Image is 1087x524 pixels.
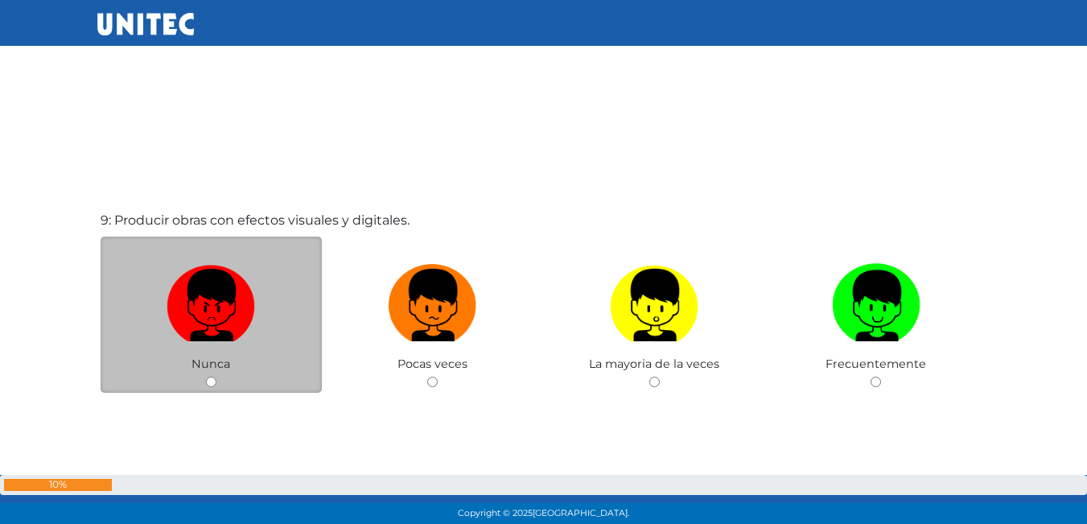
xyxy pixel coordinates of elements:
[389,258,477,342] img: Pocas veces
[191,357,230,371] span: Nunca
[4,479,112,491] div: 10%
[826,357,926,371] span: Frecuentemente
[610,258,698,342] img: La mayoria de la veces
[397,357,467,371] span: Pocas veces
[167,258,255,342] img: Nunca
[533,508,629,518] span: [GEOGRAPHIC_DATA].
[101,211,410,230] label: 9: Producir obras con efectos visuales y digitales.
[832,258,920,342] img: Frecuentemente
[97,13,194,35] img: UNITEC
[589,357,719,371] span: La mayoria de la veces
